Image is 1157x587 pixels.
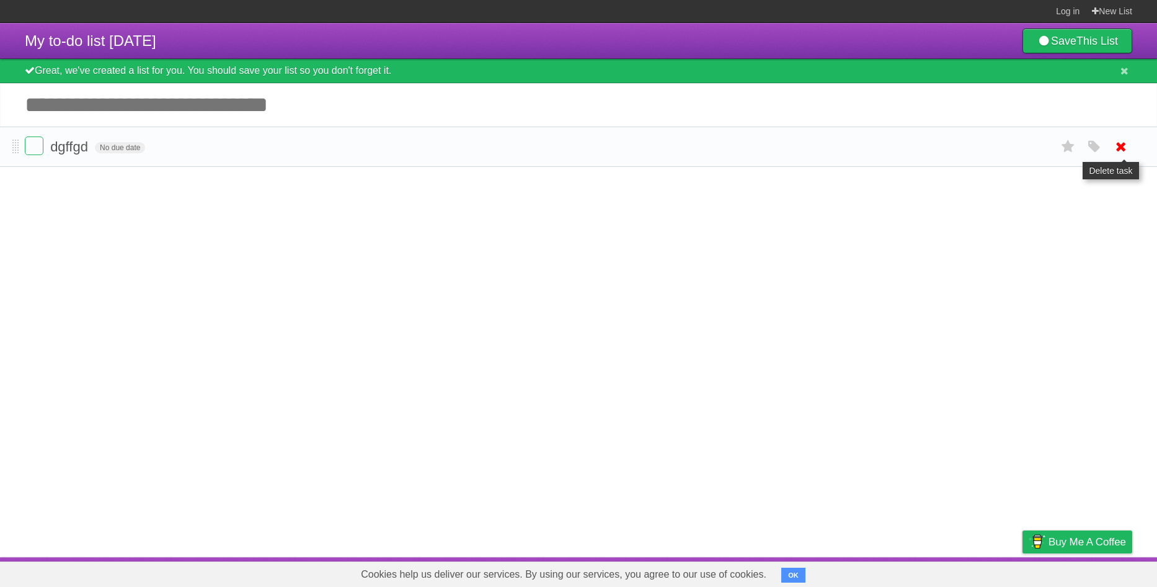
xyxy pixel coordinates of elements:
a: Terms [964,560,991,584]
span: Buy me a coffee [1048,531,1126,553]
button: OK [781,568,805,583]
img: Buy me a coffee [1029,531,1045,552]
label: Done [25,137,43,155]
span: My to-do list [DATE] [25,32,156,49]
label: Star task [1057,137,1080,157]
a: Suggest a feature [1054,560,1132,584]
span: No due date [95,142,145,153]
span: Cookies help us deliver our services. By using our services, you agree to our use of cookies. [348,562,779,587]
a: Buy me a coffee [1022,531,1132,553]
a: About [858,560,884,584]
span: dgffgd [50,139,91,155]
b: This List [1076,35,1118,47]
a: SaveThis List [1022,29,1132,53]
a: Developers [898,560,949,584]
a: Privacy [1006,560,1039,584]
